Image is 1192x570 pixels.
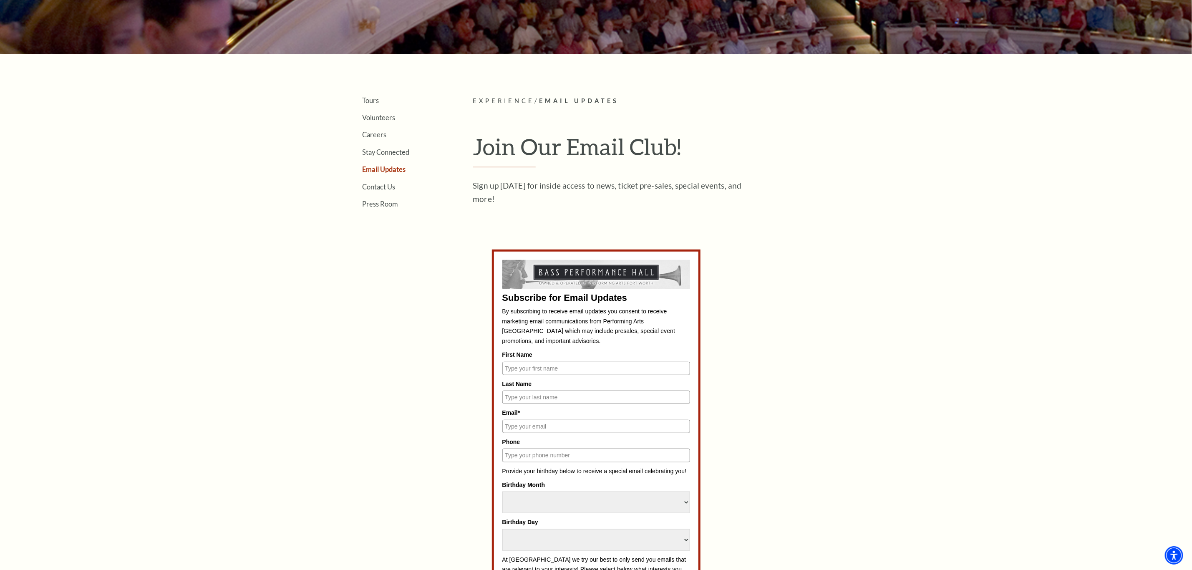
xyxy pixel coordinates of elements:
p: By subscribing to receive email updates you consent to receive marketing email communications fro... [502,307,690,346]
a: Careers [363,131,387,139]
a: Tours [363,96,379,104]
input: Type your last name [502,391,690,404]
label: Birthday Month [502,480,690,489]
img: Subscribe for Email Updates [502,260,690,289]
div: Accessibility Menu [1165,546,1183,565]
label: Email* [502,408,690,417]
label: Last Name [502,379,690,388]
div: Subscribe for Email Updates [502,293,690,303]
span: Email Updates [539,97,619,104]
a: Stay Connected [363,148,410,156]
input: Type your first name [502,362,690,375]
p: Provide your birthday below to receive a special email celebrating you! [502,467,690,477]
label: Birthday Day [502,517,690,527]
a: Email Updates [363,165,406,173]
input: Type your email [502,420,690,433]
a: Contact Us [363,183,396,191]
p: Sign up [DATE] for inside access to news, ticket pre-sales, special events, and more! [473,179,744,206]
label: First Name [502,350,690,359]
input: Type your phone number [502,449,690,462]
label: Phone [502,437,690,446]
span: Experience [473,97,535,104]
p: / [473,96,855,106]
h1: Join Our Email Club! [473,133,855,167]
a: Volunteers [363,113,396,121]
a: Press Room [363,200,398,208]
